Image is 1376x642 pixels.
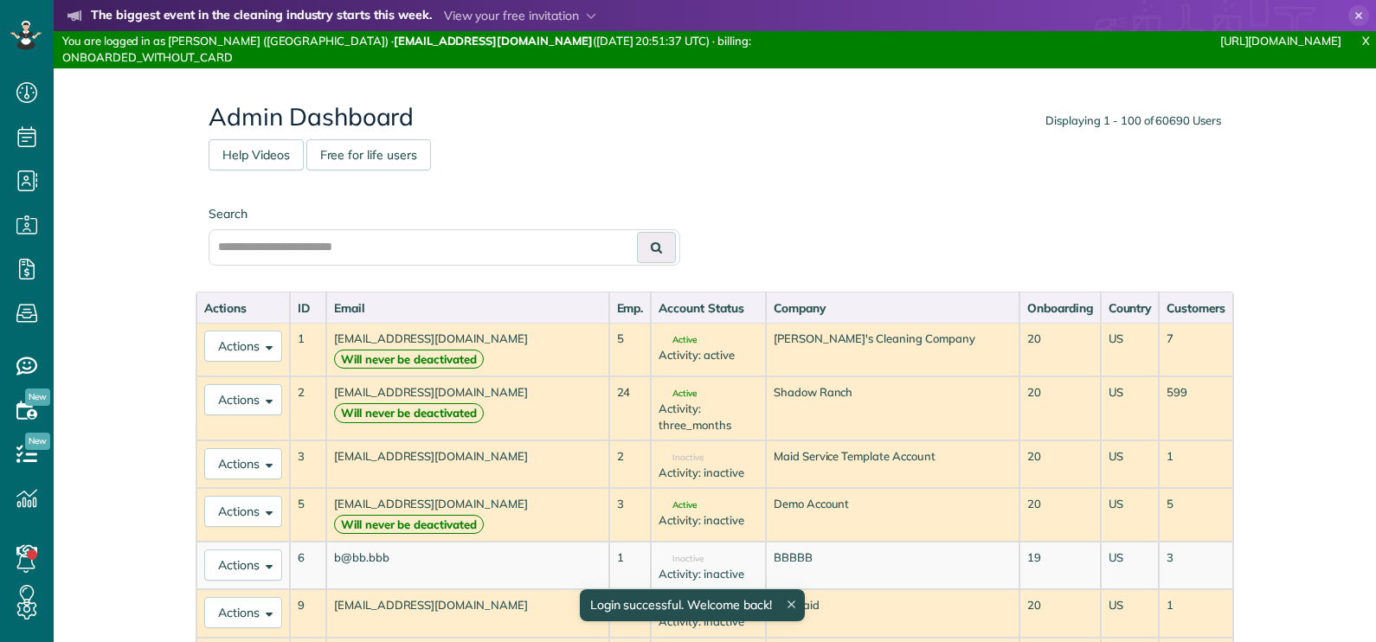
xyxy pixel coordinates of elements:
strong: The biggest event in the cleaning industry starts this week. [91,7,432,26]
td: 20 [1019,323,1101,376]
td: US [1101,323,1160,376]
td: 2 [609,440,652,488]
a: [URL][DOMAIN_NAME] [1220,34,1341,48]
button: Actions [204,331,282,362]
div: Onboarding [1027,299,1093,317]
span: Active [659,389,697,398]
strong: Will never be deactivated [334,515,484,535]
div: Country [1109,299,1152,317]
div: Activity: inactive [659,613,757,630]
td: US [1101,488,1160,542]
span: Inactive [659,555,704,563]
div: Email [334,299,601,317]
td: 6 [290,542,326,589]
div: Emp. [617,299,644,317]
td: [PERSON_NAME]'s Cleaning Company [766,323,1019,376]
td: US [1101,440,1160,488]
button: Actions [204,496,282,527]
td: 2 [290,376,326,440]
button: Actions [204,597,282,628]
td: ZenMaid [766,589,1019,637]
a: Free for life users [306,139,431,170]
td: 3 [290,440,326,488]
td: US [1101,542,1160,589]
a: X [1355,31,1376,51]
span: Inactive [659,453,704,462]
td: US [1101,589,1160,637]
td: [EMAIL_ADDRESS][DOMAIN_NAME] [326,589,609,637]
td: [EMAIL_ADDRESS][DOMAIN_NAME] [326,488,609,542]
label: Search [209,205,680,222]
div: Activity: inactive [659,566,757,582]
td: [EMAIL_ADDRESS][DOMAIN_NAME] [326,323,609,376]
button: Actions [204,549,282,581]
span: Active [659,501,697,510]
a: Help Videos [209,139,304,170]
h2: Admin Dashboard [209,104,1221,131]
div: Activity: active [659,347,757,363]
td: [EMAIL_ADDRESS][DOMAIN_NAME] [326,440,609,488]
td: Demo Account [766,488,1019,542]
button: Actions [204,448,282,479]
span: New [25,388,50,406]
div: ID [298,299,318,317]
td: 24 [609,376,652,440]
td: 5 [290,488,326,542]
td: Maid Service Template Account [766,440,1019,488]
td: 20 [1019,589,1101,637]
button: Actions [204,384,282,415]
td: 20 [1019,376,1101,440]
div: Actions [204,299,282,317]
td: BBBBB [766,542,1019,589]
div: Company [774,299,1012,317]
td: 20 [1019,440,1101,488]
strong: Will never be deactivated [334,350,484,369]
td: 3 [609,488,652,542]
td: 20 [1019,488,1101,542]
td: 3 [1159,542,1233,589]
div: Login successful. Welcome back! [579,589,804,621]
td: 5 [609,323,652,376]
div: Activity: inactive [659,512,757,529]
div: Activity: three_months [659,401,757,433]
td: 9 [290,589,326,637]
div: You are logged in as [PERSON_NAME] ([GEOGRAPHIC_DATA]) · ([DATE] 20:51:37 UTC) · billing: ONBOARD... [54,31,915,68]
span: New [25,433,50,450]
td: US [1101,376,1160,440]
strong: [EMAIL_ADDRESS][DOMAIN_NAME] [394,34,593,48]
strong: Will never be deactivated [334,403,484,423]
div: Displaying 1 - 100 of 60690 Users [1045,112,1221,129]
td: 5 [1159,488,1233,542]
td: b@bb.bbb [326,542,609,589]
td: [EMAIL_ADDRESS][DOMAIN_NAME] [326,376,609,440]
div: Account Status [659,299,757,317]
td: Shadow Ranch [766,376,1019,440]
td: 1 [1159,589,1233,637]
div: Customers [1167,299,1225,317]
td: 19 [1019,542,1101,589]
td: 1 [609,542,652,589]
td: 7 [1159,323,1233,376]
div: Activity: inactive [659,465,757,481]
td: 1 [290,323,326,376]
span: Active [659,336,697,344]
td: 1 [1159,440,1233,488]
td: 599 [1159,376,1233,440]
